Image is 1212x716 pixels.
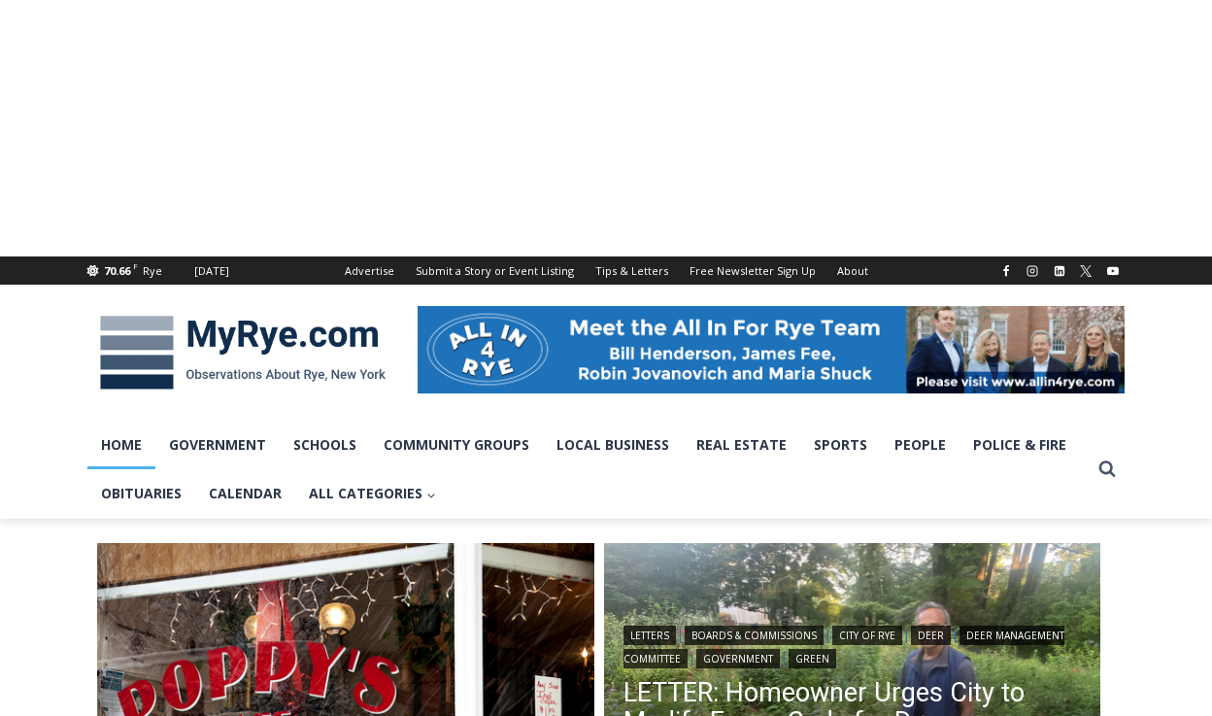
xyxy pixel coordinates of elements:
a: Free Newsletter Sign Up [679,256,826,285]
a: Advertise [334,256,405,285]
a: Green [789,649,836,668]
a: Deer [911,626,951,645]
a: Deer Management Committee [623,626,1064,668]
img: MyRye.com [87,302,398,403]
div: | | | | | | [623,622,1082,668]
a: Obituaries [87,469,195,518]
a: About [826,256,879,285]
a: Police & Fire [959,421,1080,469]
a: People [881,421,959,469]
a: Instagram [1021,259,1044,283]
span: 70.66 [104,263,130,278]
a: City of Rye [832,626,902,645]
div: Rye [143,262,162,280]
a: Calendar [195,469,295,518]
span: All Categories [309,483,436,504]
a: Tips & Letters [585,256,679,285]
a: Submit a Story or Event Listing [405,256,585,285]
a: Linkedin [1048,259,1071,283]
span: F [133,260,138,271]
a: YouTube [1101,259,1125,283]
button: View Search Form [1090,452,1125,487]
a: Local Business [543,421,683,469]
nav: Secondary Navigation [334,256,879,285]
div: [DATE] [194,262,229,280]
a: Sports [800,421,881,469]
a: Real Estate [683,421,800,469]
a: X [1074,259,1097,283]
nav: Primary Navigation [87,421,1090,519]
a: Government [155,421,280,469]
a: Boards & Commissions [685,626,824,645]
a: All Categories [295,469,450,518]
a: Facebook [994,259,1018,283]
a: Government [696,649,780,668]
a: Letters [623,626,676,645]
img: All in for Rye [418,306,1125,393]
a: Schools [280,421,370,469]
a: Home [87,421,155,469]
a: Community Groups [370,421,543,469]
